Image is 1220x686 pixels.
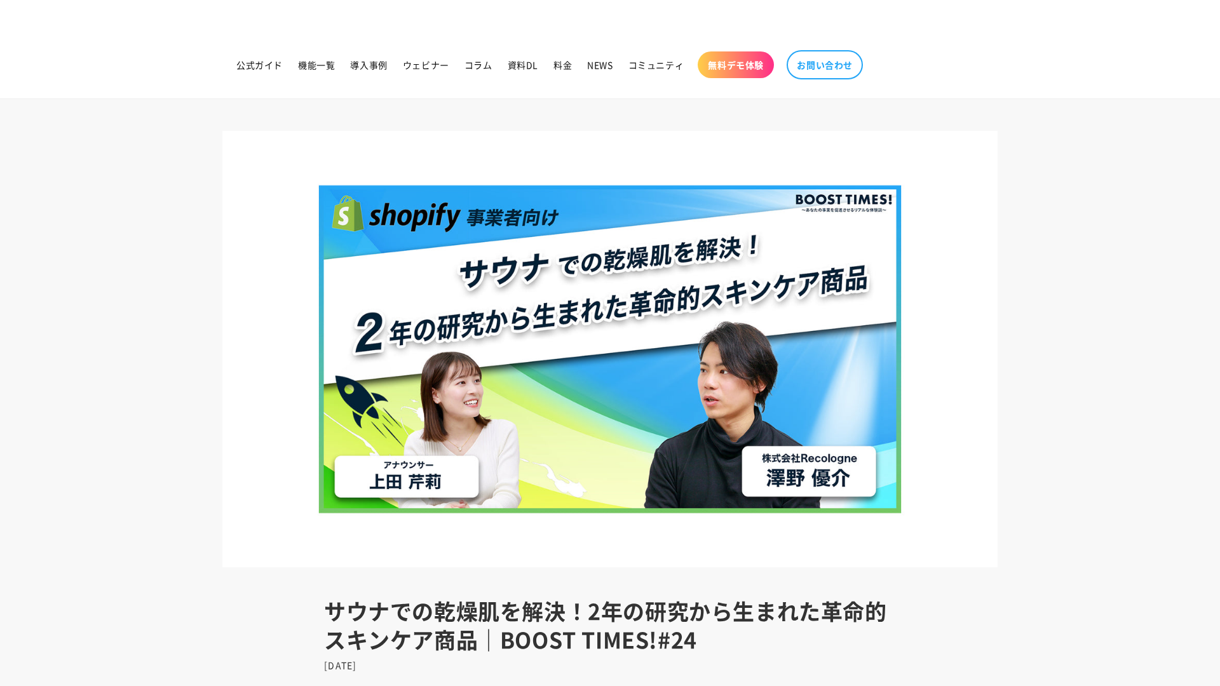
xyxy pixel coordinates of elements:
a: ウェビナー [395,51,457,78]
a: 料金 [546,51,579,78]
a: NEWS [579,51,620,78]
span: NEWS [587,59,613,71]
span: 料金 [553,59,572,71]
a: コラム [457,51,500,78]
span: コラム [464,59,492,71]
span: ウェビナー [403,59,449,71]
a: 資料DL [500,51,546,78]
span: 導入事例 [350,59,387,71]
a: コミュニティ [621,51,692,78]
a: 機能一覧 [290,51,342,78]
a: お問い合わせ [787,50,863,79]
h1: サウナでの乾燥肌を解決！2年の研究から生まれた革命的スキンケア商品｜BOOST TIMES!#24 [324,597,896,653]
a: 無料デモ体験 [698,51,774,78]
span: お問い合わせ [797,59,853,71]
a: 導入事例 [342,51,395,78]
span: 公式ガイド [236,59,283,71]
span: 資料DL [508,59,538,71]
span: コミュニティ [628,59,684,71]
span: 無料デモ体験 [708,59,764,71]
img: サウナでの乾燥肌を解決！2年の研究から生まれた革命的スキンケア商品｜BOOST TIMES!#24 [222,131,998,567]
time: [DATE] [324,659,357,671]
a: 公式ガイド [229,51,290,78]
span: 機能一覧 [298,59,335,71]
